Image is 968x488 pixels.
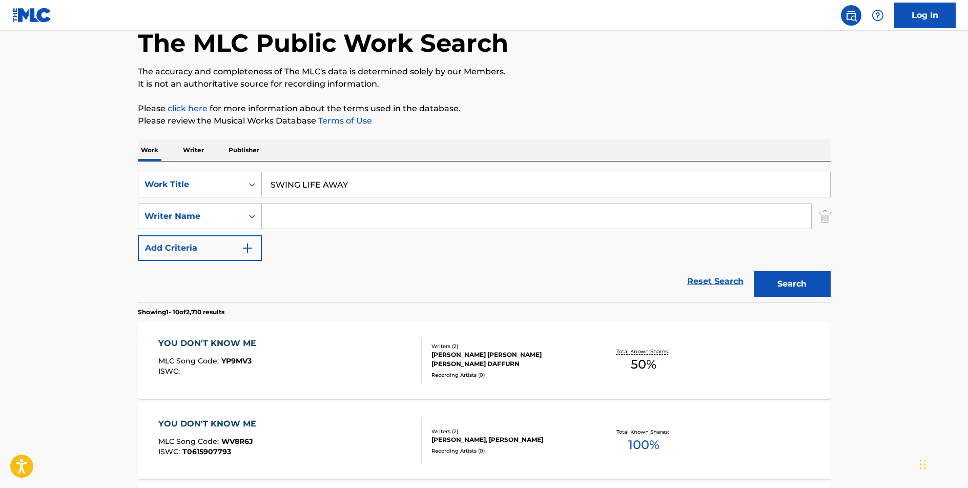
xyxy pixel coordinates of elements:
img: Delete Criterion [819,204,831,229]
a: Reset Search [682,270,749,293]
p: Publisher [225,139,262,161]
img: MLC Logo [12,8,52,23]
div: Writers ( 2 ) [431,342,586,350]
div: YOU DON'T KNOW ME [158,418,261,430]
a: Terms of Use [316,116,372,126]
div: Writer Name [145,210,237,222]
h1: The MLC Public Work Search [138,28,508,58]
p: Writer [180,139,207,161]
div: Recording Artists ( 0 ) [431,447,586,455]
div: YOU DON'T KNOW ME [158,337,261,350]
p: Please review the Musical Works Database [138,115,831,127]
p: The accuracy and completeness of The MLC's data is determined solely by our Members. [138,66,831,78]
img: help [872,9,884,22]
span: 50 % [631,355,656,374]
img: search [845,9,857,22]
span: 100 % [628,436,660,454]
img: 9d2ae6d4665cec9f34b9.svg [241,242,254,254]
p: Please for more information about the terms used in the database. [138,103,831,115]
div: [PERSON_NAME] [PERSON_NAME] [PERSON_NAME] DAFFURN [431,350,586,369]
div: Writers ( 2 ) [431,428,586,435]
p: Work [138,139,161,161]
a: Log In [894,3,956,28]
form: Search Form [138,172,831,302]
span: T0615907793 [182,447,231,456]
a: click here [168,104,208,113]
div: Work Title [145,178,237,191]
span: ISWC : [158,367,182,376]
button: Add Criteria [138,235,262,261]
span: MLC Song Code : [158,356,221,365]
a: Public Search [841,5,861,26]
p: Total Known Shares: [616,348,671,355]
span: ISWC : [158,447,182,456]
a: YOU DON'T KNOW MEMLC Song Code:YP9MV3ISWC:Writers (2)[PERSON_NAME] [PERSON_NAME] [PERSON_NAME] DA... [138,322,831,399]
div: Recording Artists ( 0 ) [431,371,586,379]
p: It is not an authoritative source for recording information. [138,78,831,90]
span: MLC Song Code : [158,437,221,446]
a: YOU DON'T KNOW MEMLC Song Code:WV8R6JISWC:T0615907793Writers (2)[PERSON_NAME], [PERSON_NAME]Recor... [138,402,831,479]
p: Showing 1 - 10 of 2,710 results [138,308,224,317]
div: Help [868,5,888,26]
p: Total Known Shares: [616,428,671,436]
span: YP9MV3 [221,356,252,365]
button: Search [754,271,831,297]
iframe: Chat Widget [917,439,968,488]
div: Drag [920,449,926,480]
div: [PERSON_NAME], [PERSON_NAME] [431,435,586,444]
span: WV8R6J [221,437,253,446]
